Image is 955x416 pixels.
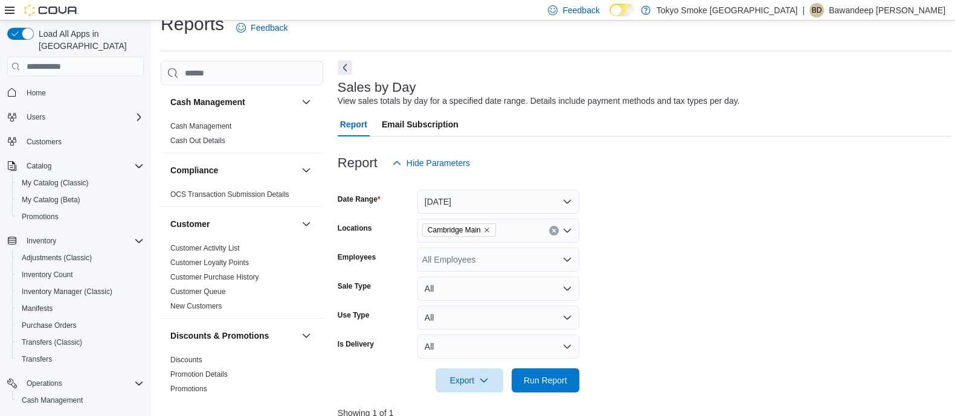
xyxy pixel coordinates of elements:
[512,368,579,392] button: Run Report
[17,176,144,190] span: My Catalog (Classic)
[17,193,144,207] span: My Catalog (Beta)
[22,376,144,391] span: Operations
[17,301,57,316] a: Manifests
[22,159,56,173] button: Catalog
[22,234,144,248] span: Inventory
[22,234,61,248] button: Inventory
[22,110,144,124] span: Users
[338,339,374,349] label: Is Delivery
[17,284,144,299] span: Inventory Manager (Classic)
[2,375,149,392] button: Operations
[170,96,245,108] h3: Cash Management
[170,258,249,267] span: Customer Loyalty Points
[382,112,458,136] span: Email Subscription
[170,272,259,282] span: Customer Purchase History
[12,392,149,409] button: Cash Management
[443,368,496,392] span: Export
[12,351,149,368] button: Transfers
[17,267,144,282] span: Inventory Count
[562,226,572,235] button: Open list of options
[27,161,51,171] span: Catalog
[338,156,378,170] h3: Report
[170,355,202,365] span: Discounts
[170,301,222,311] span: New Customers
[27,236,56,246] span: Inventory
[422,223,496,237] span: Cambridge Main
[22,321,77,330] span: Purchase Orders
[27,379,62,388] span: Operations
[161,353,323,401] div: Discounts & Promotions
[231,16,292,40] a: Feedback
[22,195,80,205] span: My Catalog (Beta)
[170,244,240,252] a: Customer Activity List
[170,258,249,267] a: Customer Loyalty Points
[22,178,89,188] span: My Catalog (Classic)
[22,134,144,149] span: Customers
[17,318,144,333] span: Purchase Orders
[17,352,57,366] a: Transfers
[17,210,144,224] span: Promotions
[417,277,579,301] button: All
[340,112,367,136] span: Report
[22,85,144,100] span: Home
[170,136,225,146] span: Cash Out Details
[170,190,289,199] a: OCS Transaction Submission Details
[170,330,297,342] button: Discounts & Promotions
[170,287,225,296] a: Customer Queue
[170,164,297,176] button: Compliance
[17,393,144,408] span: Cash Management
[417,306,579,330] button: All
[17,251,97,265] a: Adjustments (Classic)
[12,317,149,334] button: Purchase Orders
[22,110,50,124] button: Users
[170,121,231,131] span: Cash Management
[562,255,572,264] button: Open list of options
[12,283,149,300] button: Inventory Manager (Classic)
[338,60,352,75] button: Next
[483,226,490,234] button: Remove Cambridge Main from selection in this group
[17,210,63,224] a: Promotions
[170,384,207,394] span: Promotions
[17,193,85,207] a: My Catalog (Beta)
[299,217,314,231] button: Customer
[22,270,73,280] span: Inventory Count
[2,109,149,126] button: Users
[161,119,323,153] div: Cash Management
[170,243,240,253] span: Customer Activity List
[562,4,599,16] span: Feedback
[17,335,87,350] a: Transfers (Classic)
[338,252,376,262] label: Employees
[22,253,92,263] span: Adjustments (Classic)
[22,304,53,313] span: Manifests
[22,376,67,391] button: Operations
[22,287,112,296] span: Inventory Manager (Classic)
[338,281,371,291] label: Sale Type
[809,3,824,18] div: Bawandeep Dhesi
[2,158,149,174] button: Catalog
[17,267,78,282] a: Inventory Count
[17,335,144,350] span: Transfers (Classic)
[417,334,579,359] button: All
[170,273,259,281] a: Customer Purchase History
[34,28,144,52] span: Load All Apps in [GEOGRAPHIC_DATA]
[161,187,323,206] div: Compliance
[22,159,144,173] span: Catalog
[338,80,416,95] h3: Sales by Day
[17,393,88,408] a: Cash Management
[299,163,314,178] button: Compliance
[549,226,559,235] button: Clear input
[299,95,314,109] button: Cash Management
[12,249,149,266] button: Adjustments (Classic)
[170,370,228,379] a: Promotion Details
[24,4,79,16] img: Cova
[170,136,225,145] a: Cash Out Details
[657,3,798,18] p: Tokyo Smoke [GEOGRAPHIC_DATA]
[428,224,481,236] span: Cambridge Main
[338,95,740,107] div: View sales totals by day for a specified date range. Details include payment methods and tax type...
[802,3,805,18] p: |
[161,12,224,36] h1: Reports
[27,112,45,122] span: Users
[338,223,372,233] label: Locations
[22,338,82,347] span: Transfers (Classic)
